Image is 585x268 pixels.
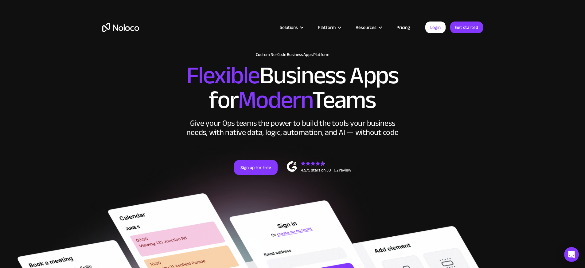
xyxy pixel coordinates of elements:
a: Sign up for free [234,160,278,175]
a: Get started [450,22,483,33]
div: Platform [318,23,336,31]
h2: Business Apps for Teams [102,63,483,112]
a: home [102,23,139,32]
a: Login [425,22,446,33]
div: Solutions [272,23,310,31]
div: Resources [348,23,389,31]
div: Give your Ops teams the power to build the tools your business needs, with native data, logic, au... [185,119,400,137]
span: Flexible [186,53,259,98]
div: Solutions [280,23,298,31]
div: Platform [310,23,348,31]
a: Pricing [389,23,418,31]
div: Resources [356,23,376,31]
div: Open Intercom Messenger [564,247,579,262]
span: Modern [238,77,312,123]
